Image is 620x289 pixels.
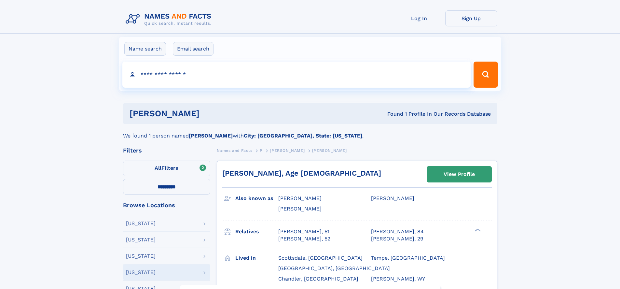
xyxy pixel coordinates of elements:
[235,193,278,204] h3: Also known as
[217,146,253,154] a: Names and Facts
[122,62,471,88] input: search input
[427,166,491,182] a: View Profile
[312,148,347,153] span: [PERSON_NAME]
[123,10,217,28] img: Logo Names and Facts
[278,206,322,212] span: [PERSON_NAME]
[260,148,263,153] span: P
[371,228,424,235] a: [PERSON_NAME], 84
[123,202,210,208] div: Browse Locations
[474,62,498,88] button: Search Button
[123,161,210,176] label: Filters
[126,221,156,226] div: [US_STATE]
[123,148,210,153] div: Filters
[189,133,233,139] b: [PERSON_NAME]
[445,10,497,26] a: Sign Up
[278,255,363,261] span: Scottsdale, [GEOGRAPHIC_DATA]
[235,253,278,264] h3: Lived in
[155,165,161,171] span: All
[278,228,329,235] a: [PERSON_NAME], 51
[293,110,491,118] div: Found 1 Profile In Our Records Database
[173,42,214,56] label: Email search
[126,253,156,259] div: [US_STATE]
[371,195,414,201] span: [PERSON_NAME]
[278,235,330,242] a: [PERSON_NAME], 52
[126,270,156,275] div: [US_STATE]
[278,265,390,271] span: [GEOGRAPHIC_DATA], [GEOGRAPHIC_DATA]
[222,169,381,177] a: [PERSON_NAME], Age [DEMOGRAPHIC_DATA]
[235,226,278,237] h3: Relatives
[244,133,362,139] b: City: [GEOGRAPHIC_DATA], State: [US_STATE]
[130,109,294,118] h1: [PERSON_NAME]
[473,228,481,232] div: ❯
[126,237,156,242] div: [US_STATE]
[371,255,445,261] span: Tempe, [GEOGRAPHIC_DATA]
[444,167,475,182] div: View Profile
[270,148,305,153] span: [PERSON_NAME]
[278,195,322,201] span: [PERSON_NAME]
[371,276,425,282] span: [PERSON_NAME], WY
[260,146,263,154] a: P
[393,10,445,26] a: Log In
[278,276,358,282] span: Chandler, [GEOGRAPHIC_DATA]
[123,124,497,140] div: We found 1 person named with .
[270,146,305,154] a: [PERSON_NAME]
[124,42,166,56] label: Name search
[371,235,423,242] a: [PERSON_NAME], 29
